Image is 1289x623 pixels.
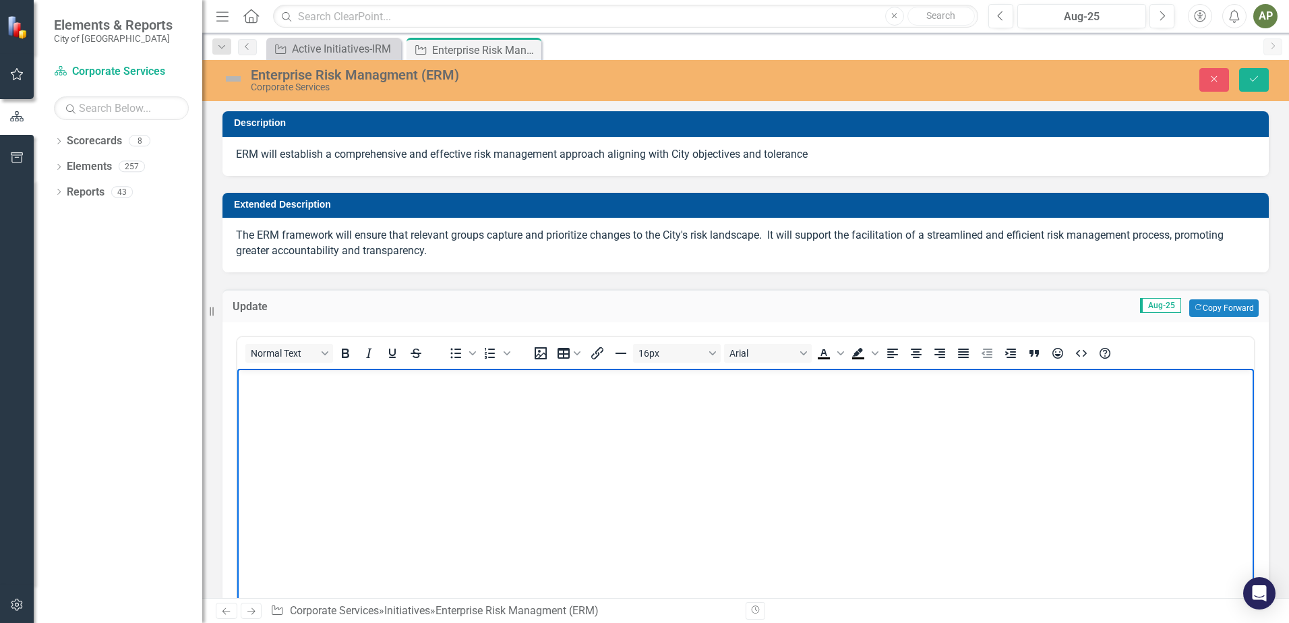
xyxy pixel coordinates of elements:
[129,136,150,147] div: 8
[881,344,904,363] button: Align left
[54,33,173,44] small: City of [GEOGRAPHIC_DATA]
[67,133,122,149] a: Scorecards
[54,96,189,120] input: Search Below...
[251,67,809,82] div: Enterprise Risk Managment (ERM)
[292,40,398,57] div: Active Initiatives-IRM
[1017,4,1146,28] button: Aug-25
[270,603,736,619] div: » »
[7,15,30,38] img: ClearPoint Strategy
[432,42,538,59] div: Enterprise Risk Managment (ERM)
[436,604,599,617] div: Enterprise Risk Managment (ERM)
[952,344,975,363] button: Justify
[234,118,1262,128] h3: Description
[233,301,466,313] h3: Update
[926,10,955,21] span: Search
[553,344,585,363] button: Table
[222,68,244,90] img: Not Defined
[999,344,1022,363] button: Increase indent
[724,344,812,363] button: Font Arial
[245,344,333,363] button: Block Normal Text
[334,344,357,363] button: Bold
[1022,9,1141,25] div: Aug-25
[976,344,998,363] button: Decrease indent
[907,7,975,26] button: Search
[729,348,796,359] span: Arial
[251,82,809,92] div: Corporate Services
[270,40,398,57] a: Active Initiatives-IRM
[638,348,705,359] span: 16px
[404,344,427,363] button: Strikethrough
[479,344,512,363] div: Numbered list
[119,161,145,173] div: 257
[609,344,632,363] button: Horizontal line
[928,344,951,363] button: Align right
[236,228,1255,259] p: The ERM framework will ensure that relevant groups capture and prioritize changes to the City's r...
[586,344,609,363] button: Insert/edit link
[529,344,552,363] button: Insert image
[1253,4,1278,28] button: AP
[1023,344,1046,363] button: Blockquote
[67,185,104,200] a: Reports
[1140,298,1181,313] span: Aug-25
[251,348,317,359] span: Normal Text
[290,604,379,617] a: Corporate Services
[67,159,112,175] a: Elements
[633,344,721,363] button: Font size 16px
[357,344,380,363] button: Italic
[444,344,478,363] div: Bullet list
[1093,344,1116,363] button: Help
[905,344,928,363] button: Align center
[384,604,430,617] a: Initiatives
[54,64,189,80] a: Corporate Services
[1243,577,1276,610] div: Open Intercom Messenger
[812,344,846,363] div: Text color Black
[1070,344,1093,363] button: HTML Editor
[1046,344,1069,363] button: Emojis
[111,186,133,198] div: 43
[1189,299,1259,317] button: Copy Forward
[847,344,880,363] div: Background color Black
[54,17,173,33] span: Elements & Reports
[381,344,404,363] button: Underline
[234,200,1262,210] h3: Extended Description
[273,5,978,28] input: Search ClearPoint...
[236,148,808,160] span: ERM will establish a comprehensive and effective risk management approach aligning with City obje...
[237,369,1254,604] iframe: Rich Text Area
